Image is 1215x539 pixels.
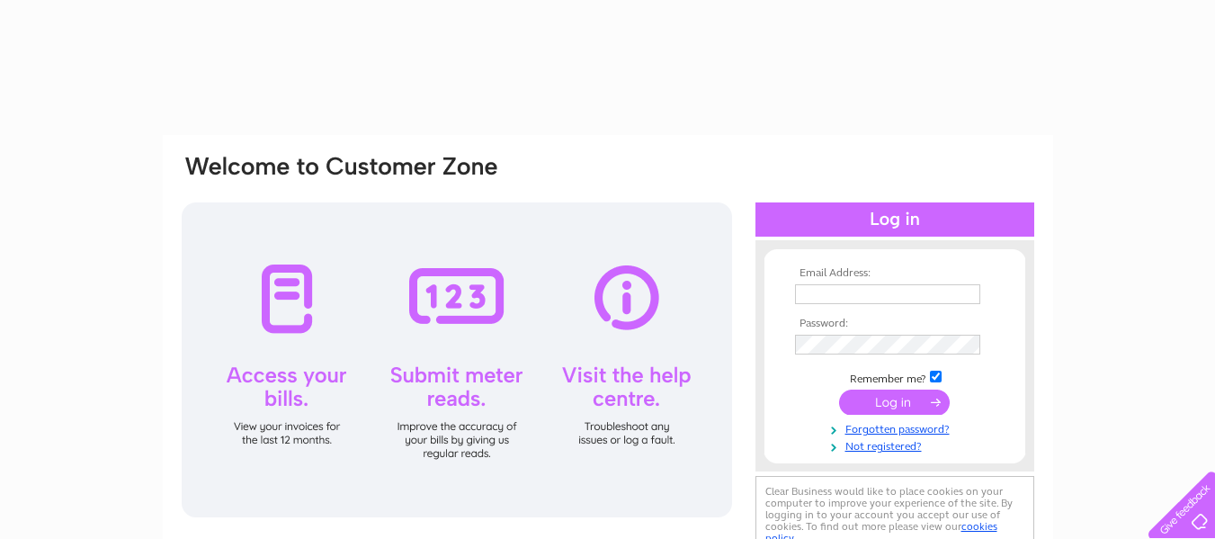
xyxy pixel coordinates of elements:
[795,436,999,454] a: Not registered?
[795,419,999,436] a: Forgotten password?
[791,318,999,330] th: Password:
[839,390,950,415] input: Submit
[791,267,999,280] th: Email Address:
[791,368,999,386] td: Remember me?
